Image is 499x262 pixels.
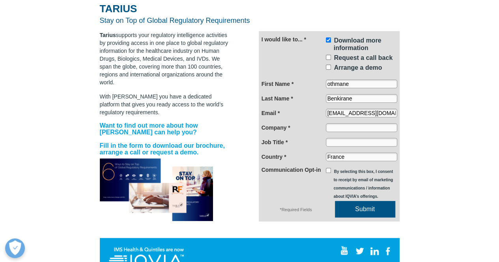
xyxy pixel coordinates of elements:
span: With [PERSON_NAME] you have a dedicated platform that gives you ready access to the world’s regul... [100,93,223,115]
span: Email * [262,110,280,116]
span: Arrange a demo [334,64,382,71]
span: Job Title * [262,139,288,145]
span: By selecting this box, I consent to receipt by email of marketing communications / information ab... [334,169,393,199]
span: TARIUS [100,3,137,15]
span: Download more information [334,37,381,51]
strong: Want to find out more about how [PERSON_NAME] can help you? Fill in the form to download our broc... [100,122,225,156]
span: I would like to... * [262,36,307,43]
span: Request a call back [334,54,393,61]
span: Stay on Top of Global Regulatory Requirements [100,17,250,24]
span: Communication Opt-in [262,167,321,173]
span: Country * [262,154,286,160]
span: Last Name * [262,95,293,102]
button: Open Preferences [5,238,25,258]
a: Submit [335,201,395,217]
span: Submit [335,205,395,213]
span: supports your regulatory intelligence activities by providing access in one place to global regul... [100,32,228,85]
span: *Required Fields [280,207,312,212]
strong: Tarius [100,32,116,38]
span: Company * [262,124,290,131]
span: First Name * [262,81,294,87]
